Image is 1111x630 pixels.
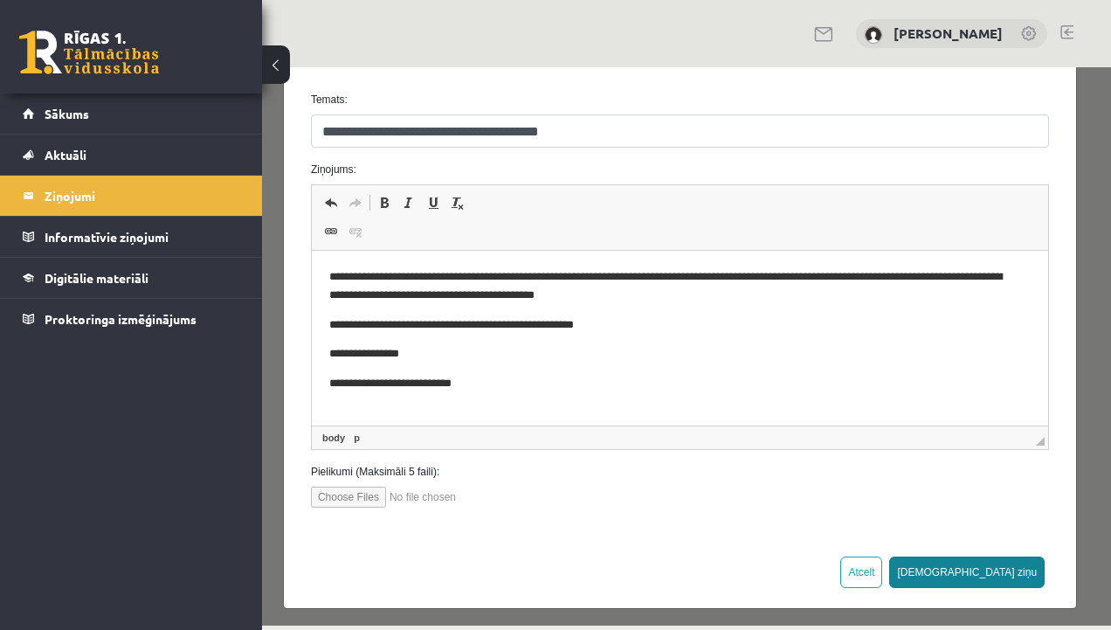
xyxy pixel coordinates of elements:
[45,311,197,327] span: Proktoringa izmēģinājums
[57,124,81,147] a: Undo (Ctrl+Z)
[23,93,240,134] a: Sākums
[81,153,106,176] a: Unlink
[36,24,800,40] label: Temats:
[45,106,89,121] span: Sākums
[23,258,240,298] a: Digitālie materiāli
[57,363,86,378] a: body element
[578,489,620,521] button: Atcelt
[894,24,1003,42] a: [PERSON_NAME]
[159,124,183,147] a: Underline (Ctrl+U)
[88,363,101,378] a: p element
[774,370,783,378] span: Drag to resize
[81,124,106,147] a: Redo (Ctrl+Y)
[135,124,159,147] a: Italic (Ctrl+I)
[36,397,800,412] label: Pielikumi (Maksimāli 5 faili):
[23,217,240,257] a: Informatīvie ziņojumi
[45,147,86,163] span: Aktuāli
[50,183,786,358] iframe: Rich Text Editor, wiswyg-editor-47363940177440-1755525510-188
[45,176,240,216] legend: Ziņojumi
[627,489,783,521] button: [DEMOGRAPHIC_DATA] ziņu
[19,31,159,74] a: Rīgas 1. Tālmācības vidusskola
[23,299,240,339] a: Proktoringa izmēģinājums
[110,124,135,147] a: Bold (Ctrl+B)
[183,124,208,147] a: Remove Format
[57,153,81,176] a: Link (Ctrl+K)
[23,176,240,216] a: Ziņojumi
[36,94,800,110] label: Ziņojums:
[45,270,148,286] span: Digitālie materiāli
[45,217,240,257] legend: Informatīvie ziņojumi
[865,26,882,44] img: Anna Uvarova
[23,135,240,175] a: Aktuāli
